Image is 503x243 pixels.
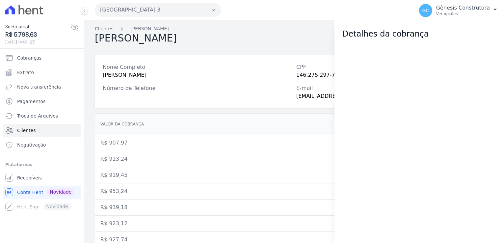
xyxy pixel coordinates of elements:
button: GC Gênesis Construtora Ver opções [414,1,503,20]
a: Conta Hent Novidade [3,186,81,199]
div: CPF [296,63,485,71]
p: Gênesis Construtora [436,5,490,11]
td: R$ 923,12 [95,216,360,232]
nav: Breadcrumb [95,25,492,32]
span: Saldo atual [5,23,71,30]
span: R$ 5.798,63 [5,30,71,39]
div: [EMAIL_ADDRESS][DOMAIN_NAME] [296,92,485,100]
span: Conta Hent [17,189,43,196]
h2: [PERSON_NAME] [95,32,177,45]
span: [DATE] 14:45 [5,39,71,45]
a: Troca de Arquivos [3,109,81,122]
span: Negativação [17,142,46,148]
div: 146.275.297-75 [296,71,485,79]
th: Valor da cobrança [95,114,360,135]
a: Clientes [95,25,113,32]
td: R$ 939,18 [95,200,360,216]
div: Número de Telefone [103,84,291,92]
div: [PERSON_NAME] [103,71,291,79]
td: R$ 913,24 [95,151,360,167]
span: Cobranças [17,55,41,61]
span: Extrato [17,69,34,76]
span: GC [422,8,429,13]
td: R$ 919,45 [95,167,360,183]
a: Nova transferência [3,80,81,94]
a: Cobranças [3,51,81,65]
span: Pagamentos [17,98,45,105]
span: Troca de Arquivos [17,113,58,119]
button: [GEOGRAPHIC_DATA] 3 [95,3,221,16]
a: [PERSON_NAME] [130,25,169,32]
a: Pagamentos [3,95,81,108]
span: Clientes [17,127,36,134]
div: Nome Completo [103,63,291,71]
h2: Detalhes da cobrança [342,28,495,40]
span: Recebíveis [17,175,42,181]
div: Plataformas [5,161,79,169]
div: E-mail [296,84,485,92]
span: Novidade [47,188,74,196]
td: R$ 953,24 [95,183,360,200]
a: Extrato [3,66,81,79]
span: Nova transferência [17,84,61,90]
nav: Sidebar [5,51,79,213]
a: Recebíveis [3,171,81,184]
td: R$ 907,97 [95,135,360,151]
a: Clientes [3,124,81,137]
p: Ver opções [436,11,490,16]
a: Negativação [3,138,81,151]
